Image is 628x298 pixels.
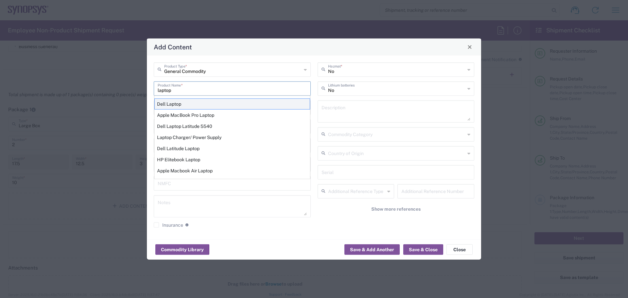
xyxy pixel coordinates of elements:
div: Laptop Charger/ Power Supply [154,131,310,143]
button: Close [465,42,474,51]
div: Apple Macbook Air Laptop [154,165,310,176]
button: Save & Close [403,244,443,255]
h4: Add Content [154,42,192,52]
button: Close [446,244,473,255]
div: Dell Latitude Laptop [154,143,310,154]
div: Dell Laptop Latitude 5540 [154,120,310,131]
div: Apple MacBook Pro Laptop [154,109,310,120]
span: Show more references [371,206,421,212]
button: Save & Add Another [344,244,400,255]
label: Insurance [154,222,183,227]
div: HP Elitebook Laptop [154,154,310,165]
div: Dell Laptop [154,98,310,109]
button: Commodity Library [155,244,209,255]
